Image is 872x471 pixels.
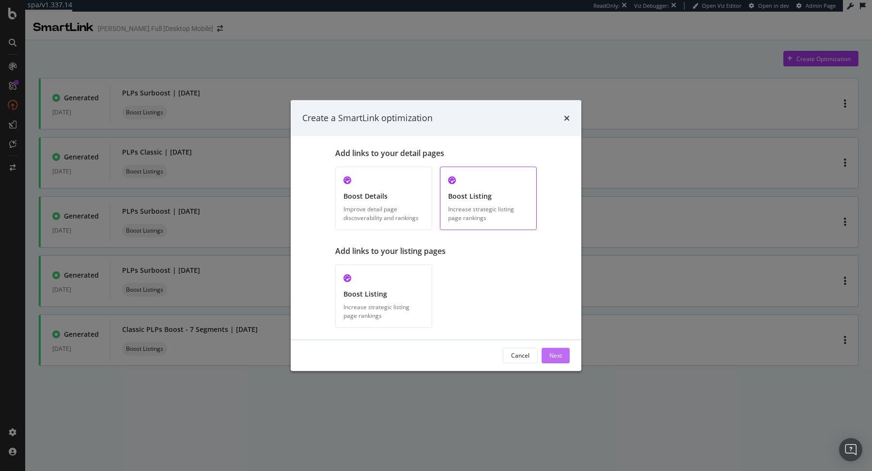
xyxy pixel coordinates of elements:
div: Improve detail page discoverability and rankings [343,205,424,221]
div: Cancel [511,351,529,360]
div: Boost Listing [343,289,424,299]
button: Cancel [503,347,538,363]
div: Increase strategic listing page rankings [448,205,529,221]
div: times [564,112,570,125]
div: Add links to your detail pages [335,147,537,158]
div: Boost Details [343,191,424,201]
div: modal [291,100,581,371]
div: Open Intercom Messenger [839,438,862,461]
div: Next [549,351,562,360]
div: Boost Listing [448,191,529,201]
div: Increase strategic listing page rankings [343,303,424,319]
div: Add links to your listing pages [335,245,537,256]
button: Next [542,347,570,363]
div: Create a SmartLink optimization [302,112,433,125]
